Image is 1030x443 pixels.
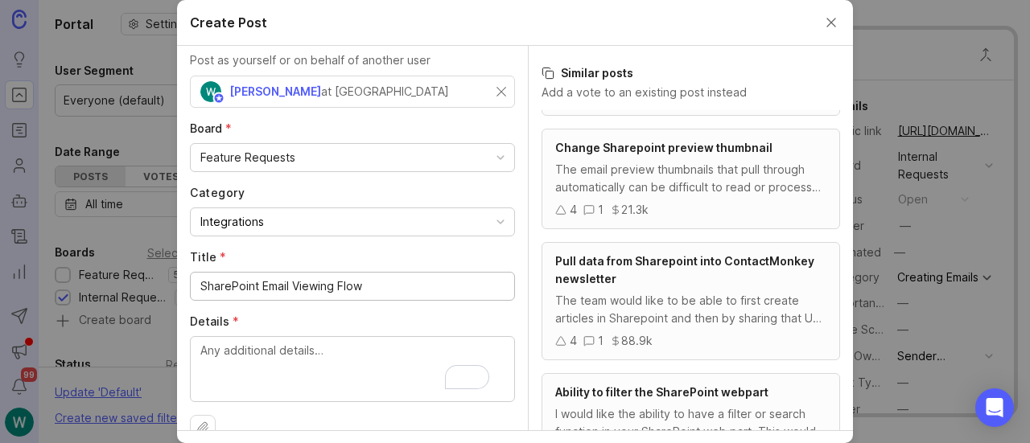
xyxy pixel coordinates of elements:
textarea: To enrich screen reader interactions, please activate Accessibility in Grammarly extension settings [200,342,505,395]
a: Change Sharepoint preview thumbnailThe email preview thumbnails that pull through automatically c... [542,129,840,229]
input: Short, descriptive title [200,277,505,295]
div: 21.3k [621,201,649,219]
div: Feature Requests [200,149,295,166]
div: Integrations [200,213,264,231]
span: [PERSON_NAME] [229,84,321,98]
button: Close create post modal [822,14,840,31]
span: Pull data from Sharepoint into ContactMonkey newsletter [555,254,814,285]
h3: Similar posts [542,65,840,81]
div: 1 [598,201,604,219]
a: Pull data from Sharepoint into ContactMonkey newsletterThe team would like to be able to first cr... [542,242,840,360]
h2: Create Post [190,13,267,32]
span: Board (required) [190,121,232,135]
span: Details (required) [190,314,239,328]
span: Title (required) [190,250,226,264]
div: at [GEOGRAPHIC_DATA] [321,83,449,100]
div: 4 [570,332,577,350]
div: The email preview thumbnails that pull through automatically can be difficult to read or process ... [555,161,826,196]
img: member badge [213,92,225,105]
button: Upload file [190,415,216,441]
div: I would like the ability to have a filter or search function in your SharePoint web part. This wo... [555,405,826,441]
p: Post as yourself or on behalf of another user [190,51,515,69]
label: Category [190,185,515,201]
div: The team would like to be able to first create articles in Sharepoint and then by sharing that UR... [555,292,826,327]
span: Ability to filter the SharePoint webpart [555,385,768,399]
div: 1 [598,332,604,350]
span: Change Sharepoint preview thumbnail [555,141,772,154]
div: Open Intercom Messenger [975,388,1014,427]
p: Add a vote to an existing post instead [542,84,840,100]
img: Wendy Pham [200,81,221,102]
div: 88.9k [621,332,653,350]
div: 4 [570,201,577,219]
